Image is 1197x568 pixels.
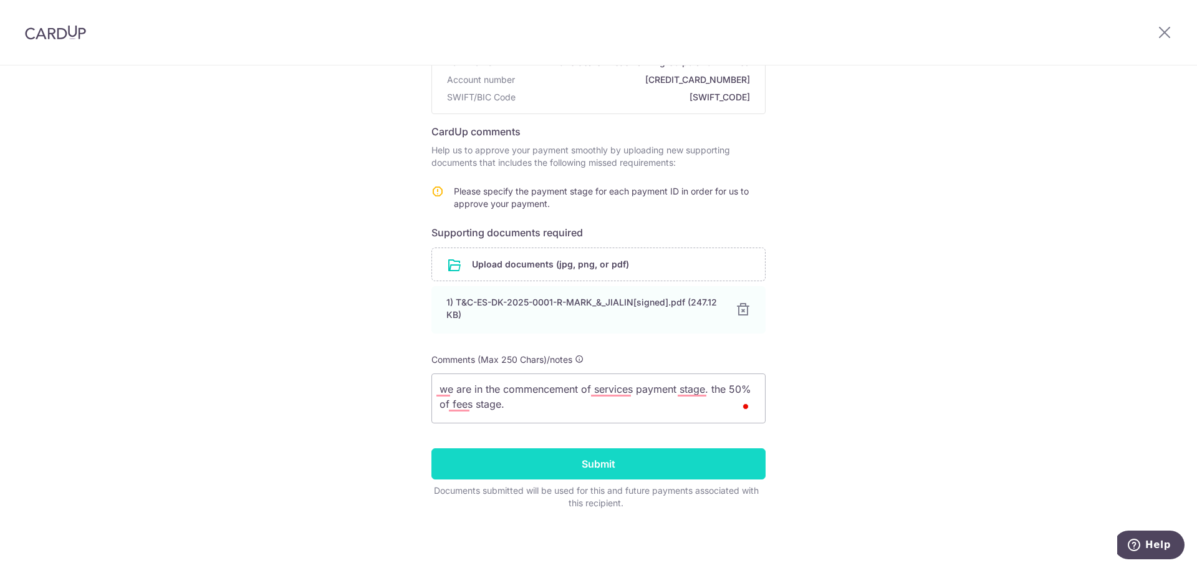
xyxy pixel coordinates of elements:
span: Comments (Max 250 Chars)/notes [431,354,572,365]
span: [CREDIT_CARD_NUMBER] [520,74,750,86]
input: Submit [431,448,766,479]
iframe: Opens a widget where you can find more information [1117,531,1185,562]
img: CardUp [25,25,86,40]
div: 1) T&C-ES-DK-2025-0001-R-MARK_&_JIALIN[signed].pdf (247.12 KB) [446,296,721,321]
div: Upload documents (jpg, png, or pdf) [431,248,766,281]
p: Help us to approve your payment smoothly by uploading new supporting documents that includes the ... [431,144,766,169]
span: Please specify the payment stage for each payment ID in order for us to approve your payment. [454,186,749,209]
div: Documents submitted will be used for this and future payments associated with this recipient. [431,484,761,509]
span: Account number [447,74,515,86]
span: [SWIFT_CODE] [521,91,750,103]
h6: Supporting documents required [431,225,766,240]
h6: CardUp comments [431,124,766,139]
span: SWIFT/BIC Code [447,91,516,103]
textarea: To enrich screen reader interactions, please activate Accessibility in Grammarly extension settings [431,373,766,423]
